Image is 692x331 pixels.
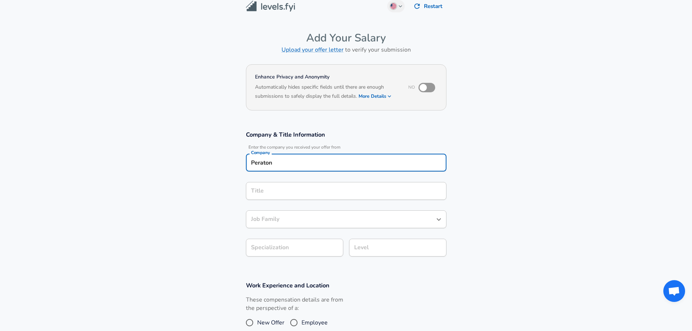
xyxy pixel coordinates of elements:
input: Software Engineer [249,214,432,225]
span: Employee [302,318,328,327]
span: New Offer [257,318,284,327]
span: No [408,84,415,90]
h6: Automatically hides specific fields until there are enough submissions to safely display the full... [255,83,398,101]
input: L3 [352,242,443,253]
label: These compensation details are from the perspective of a: [246,296,343,312]
input: Software Engineer [249,185,443,197]
h4: Add Your Salary [246,31,446,45]
a: Upload your offer letter [282,46,344,54]
input: Specialization [246,239,343,257]
input: Google [249,157,443,168]
div: Open chat [663,280,685,302]
h3: Company & Title Information [246,130,446,139]
span: Enter the company you received your offer from [246,145,446,150]
img: Levels.fyi [246,1,295,12]
img: English (US) [390,3,396,9]
button: Open [434,214,444,225]
h3: Work Experience and Location [246,281,446,290]
h6: to verify your submission [246,45,446,55]
h4: Enhance Privacy and Anonymity [255,73,398,81]
label: Company [251,150,270,155]
button: More Details [359,91,392,101]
